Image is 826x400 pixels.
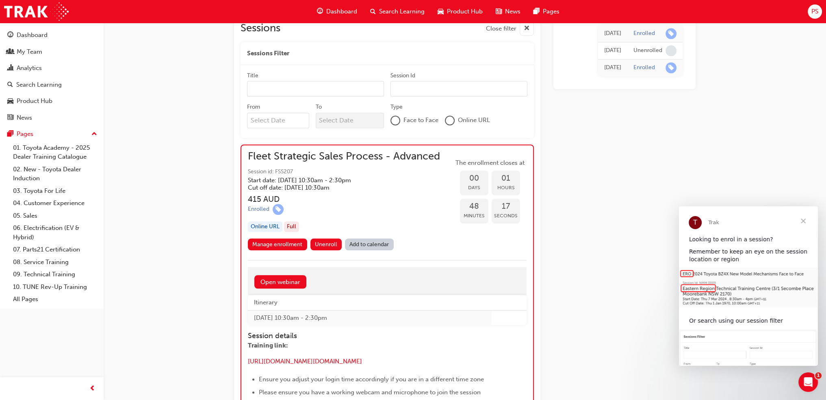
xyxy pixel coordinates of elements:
span: The enrollment closes at [453,158,527,168]
span: learningRecordVerb_NONE-icon [666,45,676,56]
a: 01. Toyota Academy - 2025 Dealer Training Catalogue [10,142,100,163]
img: Trak [4,2,69,21]
div: Wed Jun 04 2025 09:07:24 GMT+0930 (Australian Central Standard Time) [604,46,621,55]
span: cross-icon [524,24,530,34]
div: Pages [17,129,33,139]
span: Seconds [492,211,520,221]
a: 07. Parts21 Certification [10,243,100,256]
span: Session id: FSS207 [248,167,440,177]
span: search-icon [370,7,376,17]
div: To [316,103,322,111]
a: news-iconNews [489,3,527,20]
span: Search Learning [379,7,425,16]
span: people-icon [7,48,13,56]
span: up-icon [91,129,97,140]
h5: Start date: [DATE] 10:30am - 2:30pm [248,177,427,184]
span: Ensure you adjust your login time accordingly if you are in a different time zone [259,376,484,383]
div: Enrolled [633,64,655,72]
span: Unenroll [315,241,337,248]
input: To [316,113,384,128]
a: Manage enrollment [248,238,307,250]
span: Fleet Strategic Sales Process - Advanced [248,152,440,161]
span: guage-icon [7,32,13,39]
div: Product Hub [17,96,52,106]
span: car-icon [7,98,13,105]
span: Minutes [460,211,488,221]
div: Title [247,72,258,80]
button: Pages [3,127,100,142]
div: From [247,103,260,111]
a: 06. Electrification (EV & Hybrid) [10,222,100,243]
span: chart-icon [7,65,13,72]
span: pages-icon [7,131,13,138]
span: news-icon [496,7,502,17]
td: [DATE] 10:30am - 2:30pm [248,310,492,325]
a: [URL][DOMAIN_NAME][DOMAIN_NAME] [248,358,362,365]
span: car-icon [438,7,444,17]
div: News [17,113,32,122]
span: news-icon [7,114,13,122]
a: pages-iconPages [527,3,566,20]
span: Training link: [248,342,288,349]
span: PS [811,7,818,16]
div: Search Learning [16,80,62,90]
a: My Team [3,44,100,59]
div: Full [284,221,299,232]
input: Session Id [390,81,527,96]
h2: Sessions [241,22,280,36]
a: Add to calendar [345,238,394,250]
div: Unenrolled [633,47,662,55]
button: DashboardMy TeamAnalyticsSearch LearningProduct HubNews [3,26,100,127]
button: PS [808,4,822,19]
span: 17 [492,202,520,211]
span: Dashboard [326,7,357,16]
span: 01 [492,174,520,183]
span: 48 [460,202,488,211]
span: prev-icon [89,384,95,394]
a: Search Learning [3,77,100,92]
span: Pages [543,7,559,16]
div: Dashboard [17,31,48,40]
a: Analytics [3,61,100,76]
div: Thu Mar 06 2025 14:27:29 GMT+1030 (Australian Central Daylight Time) [604,63,621,72]
div: Type [390,103,403,111]
span: Online URL [458,116,490,125]
h4: Session details [248,332,512,341]
span: Please ensure you have a working webcam and microphone to join the session [259,389,481,396]
a: Product Hub [3,94,100,109]
button: Close filter [486,22,534,36]
a: 04. Customer Experience [10,197,100,210]
a: News [3,110,100,125]
span: News [505,7,520,16]
div: Enrolled [633,30,655,37]
span: Product Hub [447,7,483,16]
button: Unenroll [310,238,342,250]
span: search-icon [7,81,13,89]
button: Fleet Strategic Sales Process - AdvancedSession id: FSS207Start date: [DATE] 10:30am - 2:30pm Cut... [248,152,527,254]
h3: 415 AUD [248,195,440,204]
div: My Team [17,47,42,57]
iframe: Intercom live chat [798,372,818,392]
a: 10. TUNE Rev-Up Training [10,281,100,293]
span: learningRecordVerb_ENROLL-icon [666,28,676,39]
div: Online URL [248,221,282,232]
span: Sessions Filter [247,49,289,58]
span: learningRecordVerb_ENROLL-icon [666,62,676,73]
input: From [247,113,309,128]
a: search-iconSearch Learning [364,3,431,20]
div: Wed Jun 04 2025 09:08:23 GMT+0930 (Australian Central Standard Time) [604,29,621,38]
th: Itinerary [248,295,492,310]
a: 02. New - Toyota Dealer Induction [10,163,100,185]
a: All Pages [10,293,100,306]
iframe: Intercom live chat message [679,206,818,366]
span: 1 [815,372,822,379]
a: Open webinar [254,275,306,289]
span: guage-icon [317,7,323,17]
div: Session Id [390,72,415,80]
